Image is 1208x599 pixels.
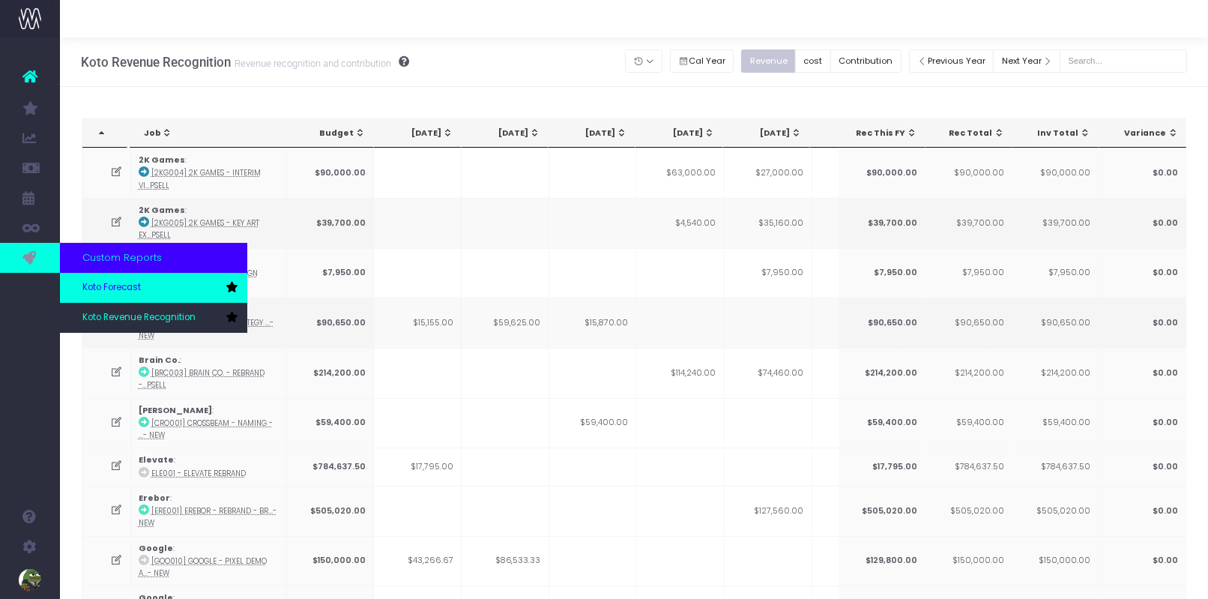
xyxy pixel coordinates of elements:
[1011,448,1099,485] td: $784,637.50
[549,119,635,148] th: Jun 25: activate to sort column ascending
[139,218,259,240] abbr: [2KG005] 2K Games - Key Art Explore - Brand - Upsell
[139,205,185,216] strong: 2K Games
[287,119,374,148] th: Budget: activate to sort column ascending
[139,405,212,416] strong: [PERSON_NAME]
[81,55,409,70] h3: Koto Revenue Recognition
[723,119,810,148] th: Aug 25: activate to sort column ascending
[838,536,925,586] td: $129,800.00
[838,248,925,298] td: $7,950.00
[462,119,549,148] th: May 25: activate to sort column ascending
[1099,486,1186,536] td: $0.00
[374,448,462,485] td: $17,795.00
[1099,198,1186,248] td: $0.00
[1099,248,1186,298] td: $0.00
[139,154,185,166] strong: 2K Games
[838,486,925,536] td: $505,020.00
[1011,298,1099,348] td: $90,650.00
[725,248,812,298] td: $7,950.00
[925,119,1012,148] th: Rec Total: activate to sort column ascending
[462,298,549,348] td: $59,625.00
[1011,398,1099,448] td: $59,400.00
[795,49,831,73] button: cost
[670,46,742,76] div: Small button group
[925,148,1012,198] td: $90,000.00
[131,348,286,398] td: :
[838,448,925,485] td: $17,795.00
[810,119,897,148] th: Sep 25: activate to sort column ascending
[475,127,540,139] div: [DATE]
[925,248,1012,298] td: $7,950.00
[131,486,286,536] td: :
[82,119,128,148] th: : activate to sort column descending
[725,148,812,198] td: $27,000.00
[1099,398,1186,448] td: $0.00
[925,398,1012,448] td: $59,400.00
[838,148,925,198] td: $90,000.00
[1099,448,1186,485] td: $0.00
[1099,148,1186,198] td: $0.00
[741,46,908,76] div: Small button group
[1113,127,1179,139] div: Variance
[939,127,1004,139] div: Rec Total
[286,298,374,348] td: $90,650.00
[286,198,374,248] td: $39,700.00
[139,368,265,390] abbr: [BRC003] Brain Co. - Rebrand - Brand - Upsell
[812,486,900,536] td: $182,417.25
[725,486,812,536] td: $127,560.00
[286,536,374,586] td: $150,000.00
[812,348,900,398] td: $25,500.00
[852,127,917,139] div: Rec This FY
[286,348,374,398] td: $214,200.00
[1025,127,1090,139] div: Inv Total
[387,127,453,139] div: [DATE]
[925,536,1012,586] td: $150,000.00
[139,556,267,578] abbr: [GOO010] Google - Pixel Demo Attract Loop System (Maneto) - New
[824,127,889,139] div: [DATE]
[1011,348,1099,398] td: $214,200.00
[139,493,170,504] strong: Erebor
[286,486,374,536] td: $505,020.00
[925,298,1012,348] td: $90,650.00
[725,198,812,248] td: $35,160.00
[909,49,994,73] button: Previous Year
[139,454,174,466] strong: Elevate
[139,506,277,528] abbr: [ERE001] Erebor - Rebrand - Brand - New
[637,148,725,198] td: $63,000.00
[838,298,925,348] td: $90,650.00
[635,119,722,148] th: Jul 25: activate to sort column ascending
[82,281,141,295] span: Koto Forecast
[374,119,461,148] th: Apr 25: activate to sort column ascending
[374,536,462,586] td: $43,266.67
[549,298,637,348] td: $15,870.00
[131,536,286,586] td: :
[1099,536,1186,586] td: $0.00
[670,49,734,73] button: Cal Year
[649,127,714,139] div: [DATE]
[131,448,286,485] td: :
[1011,536,1099,586] td: $150,000.00
[1012,119,1099,148] th: Inv Total: activate to sort column ascending
[1099,119,1187,148] th: Variance: activate to sort column ascending
[286,148,374,198] td: $90,000.00
[839,119,925,148] th: Rec This FY: activate to sort column ascending
[737,127,802,139] div: [DATE]
[1011,248,1099,298] td: $7,950.00
[838,348,925,398] td: $214,200.00
[637,348,725,398] td: $114,240.00
[925,448,1012,485] td: $784,637.50
[139,355,180,366] strong: Brain Co.
[1011,148,1099,198] td: $90,000.00
[462,536,549,586] td: $86,533.33
[830,49,902,73] button: Contribution
[725,348,812,398] td: $74,460.00
[637,198,725,248] td: $4,540.00
[130,119,289,148] th: Job: activate to sort column ascending
[374,298,462,348] td: $15,155.00
[993,49,1060,73] button: Next Year
[151,469,246,478] abbr: ELE001 - Elevate Rebrand
[286,448,374,485] td: $784,637.50
[1099,348,1186,398] td: $0.00
[60,303,247,333] a: Koto Revenue Recognition
[286,248,374,298] td: $7,950.00
[925,486,1012,536] td: $505,020.00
